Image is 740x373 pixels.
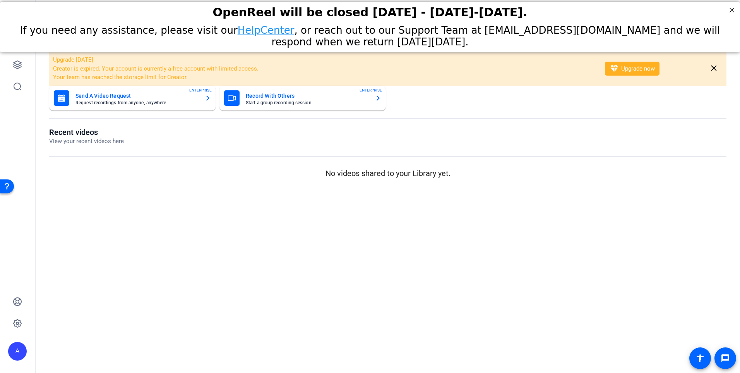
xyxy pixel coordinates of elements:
[246,91,369,100] mat-card-title: Record With Others
[53,64,595,73] li: Creator is expired. Your account is currently a free account with limited access.
[189,87,212,93] span: ENTERPRISE
[8,342,27,361] div: A
[610,64,619,73] mat-icon: diamond
[721,354,730,363] mat-icon: message
[49,168,726,179] p: No videos shared to your Library yet.
[49,128,124,137] h1: Recent videos
[238,22,295,34] a: HelpCenter
[53,56,93,63] span: Upgrade [DATE]
[75,100,199,105] mat-card-subtitle: Request recordings from anyone, anywhere
[53,73,595,82] li: Your team has reached the storage limit for Creator.
[49,86,216,111] button: Send A Video RequestRequest recordings from anyone, anywhereENTERPRISE
[605,62,659,76] button: Upgrade now
[360,87,382,93] span: ENTERPRISE
[10,3,730,17] div: OpenReel will be closed [DATE] - [DATE]-[DATE].
[246,100,369,105] mat-card-subtitle: Start a group recording session
[695,354,705,363] mat-icon: accessibility
[49,137,124,146] p: View your recent videos here
[75,91,199,100] mat-card-title: Send A Video Request
[20,22,720,46] span: If you need any assistance, please visit our , or reach out to our Support Team at [EMAIL_ADDRESS...
[219,86,386,111] button: Record With OthersStart a group recording sessionENTERPRISE
[709,64,719,73] mat-icon: close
